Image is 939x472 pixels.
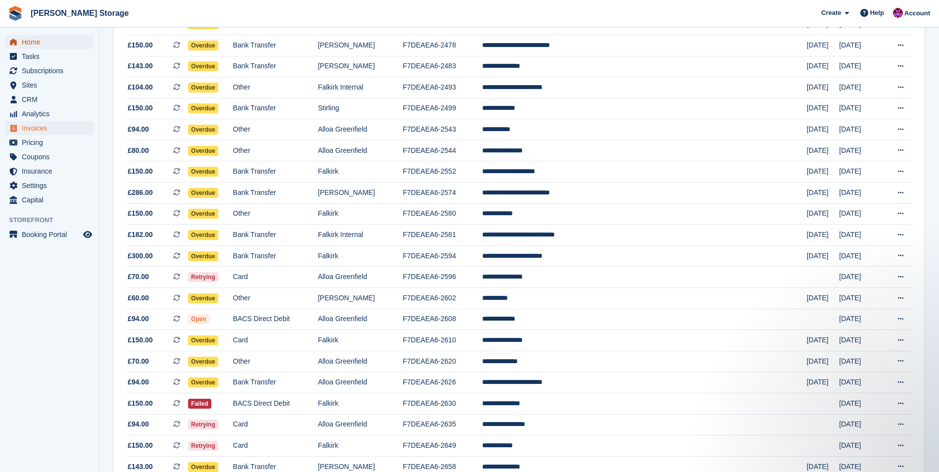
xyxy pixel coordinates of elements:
td: [DATE] [807,245,840,267]
span: Pricing [22,136,81,149]
span: £150.00 [128,398,153,409]
span: Storefront [9,215,99,225]
span: Booking Portal [22,228,81,241]
td: F7DEAEA6-2596 [403,267,482,288]
td: Other [233,77,318,98]
td: [DATE] [839,119,881,141]
a: menu [5,150,94,164]
span: £94.00 [128,124,149,135]
td: [DATE] [839,288,881,309]
td: Alloa Greenfield [318,414,403,435]
span: Overdue [188,125,218,135]
td: [DATE] [839,267,881,288]
a: [PERSON_NAME] Storage [27,5,133,21]
td: [DATE] [807,330,840,351]
span: Overdue [188,378,218,387]
span: Insurance [22,164,81,178]
td: [DATE] [807,35,840,56]
img: stora-icon-8386f47178a22dfd0bd8f6a31ec36ba5ce8667c1dd55bd0f319d3a0aa187defe.svg [8,6,23,21]
span: Home [22,35,81,49]
td: [DATE] [839,203,881,225]
td: Other [233,203,318,225]
span: Overdue [188,335,218,345]
td: [DATE] [807,183,840,204]
td: [DATE] [839,183,881,204]
td: Alloa Greenfield [318,372,403,393]
span: Overdue [188,251,218,261]
td: Other [233,119,318,141]
span: Subscriptions [22,64,81,78]
td: [DATE] [807,225,840,246]
td: [DATE] [839,351,881,372]
td: [DATE] [807,161,840,183]
td: [DATE] [839,56,881,77]
td: Falkirk [318,393,403,415]
span: Overdue [188,61,218,71]
td: Bank Transfer [233,245,318,267]
span: Invoices [22,121,81,135]
td: [DATE] [839,393,881,415]
td: Bank Transfer [233,98,318,119]
td: Falkirk Internal [318,77,403,98]
span: £143.00 [128,462,153,472]
span: Overdue [188,462,218,472]
span: £70.00 [128,272,149,282]
td: BACS Direct Debit [233,309,318,330]
td: [DATE] [839,98,881,119]
td: Alloa Greenfield [318,351,403,372]
a: menu [5,78,94,92]
a: menu [5,193,94,207]
span: £286.00 [128,188,153,198]
span: Tasks [22,49,81,63]
td: F7DEAEA6-2610 [403,330,482,351]
td: Falkirk Internal [318,225,403,246]
td: Card [233,330,318,351]
span: £94.00 [128,419,149,429]
td: F7DEAEA6-2635 [403,414,482,435]
span: Overdue [188,41,218,50]
span: Open [188,314,209,324]
span: Overdue [188,167,218,177]
td: Bank Transfer [233,56,318,77]
td: [DATE] [807,203,840,225]
span: £60.00 [128,293,149,303]
td: BACS Direct Debit [233,393,318,415]
td: [PERSON_NAME] [318,35,403,56]
a: menu [5,228,94,241]
span: £150.00 [128,40,153,50]
td: [DATE] [807,372,840,393]
td: F7DEAEA6-2544 [403,140,482,161]
span: £150.00 [128,103,153,113]
span: Overdue [188,293,218,303]
td: [DATE] [839,435,881,457]
span: Create [821,8,841,18]
span: Help [870,8,884,18]
span: £150.00 [128,440,153,451]
span: £94.00 [128,377,149,387]
td: F7DEAEA6-2499 [403,98,482,119]
td: Falkirk [318,435,403,457]
td: F7DEAEA6-2580 [403,203,482,225]
td: Bank Transfer [233,183,318,204]
td: [DATE] [839,330,881,351]
span: £182.00 [128,230,153,240]
td: Other [233,140,318,161]
span: £150.00 [128,335,153,345]
a: menu [5,64,94,78]
span: Overdue [188,83,218,93]
td: F7DEAEA6-2483 [403,56,482,77]
td: [DATE] [839,35,881,56]
td: Alloa Greenfield [318,140,403,161]
td: [DATE] [839,309,881,330]
span: £104.00 [128,82,153,93]
span: Retrying [188,272,218,282]
td: F7DEAEA6-2608 [403,309,482,330]
a: menu [5,35,94,49]
td: [DATE] [839,245,881,267]
td: Other [233,351,318,372]
span: £150.00 [128,166,153,177]
span: Account [904,8,930,18]
td: [DATE] [807,351,840,372]
td: F7DEAEA6-2493 [403,77,482,98]
span: CRM [22,93,81,106]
